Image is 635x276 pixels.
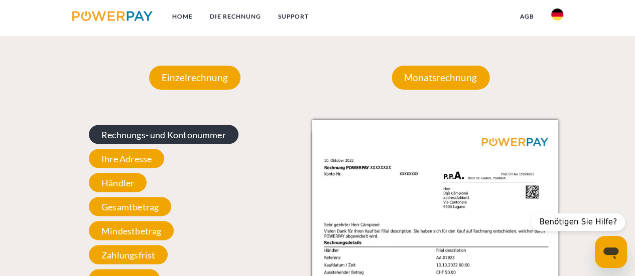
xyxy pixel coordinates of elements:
div: Benötigen Sie Hilfe? [531,213,625,231]
a: Home [163,8,201,26]
span: Rechnungs- und Kontonummer [89,125,238,144]
a: agb [512,8,543,26]
a: DIE RECHNUNG [201,8,269,26]
img: de [551,9,563,21]
span: Gesamtbetrag [89,197,171,216]
span: Ihre Adresse [89,149,164,168]
iframe: Schaltfläche zum Öffnen des Messaging-Fensters; Konversation läuft [595,236,627,268]
img: logo-powerpay.svg [72,11,153,21]
span: Händler [89,173,147,192]
p: Monatsrechnung [392,66,489,90]
a: SUPPORT [269,8,317,26]
p: Einzelrechnung [149,66,240,90]
span: Mindestbetrag [89,221,174,240]
span: Zahlungsfrist [89,245,168,264]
